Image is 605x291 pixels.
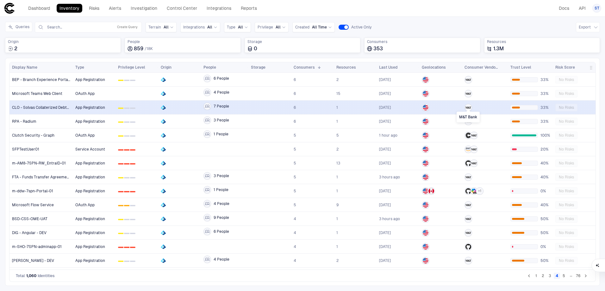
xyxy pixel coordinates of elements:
button: Go to page 76 [575,273,582,279]
div: 2 [130,163,135,164]
div: 8/27/2025 17:03:52 [379,133,397,138]
span: 1 [336,119,338,124]
span: No Risks [559,133,574,138]
span: Geolocations [422,65,446,70]
span: 33% [540,105,550,110]
a: Reports [238,4,260,13]
span: All [164,25,169,30]
span: Privilege [258,25,273,30]
span: OAuth App [75,91,95,96]
img: CA [428,188,434,194]
div: Total consumers using identities [364,38,480,53]
span: Microsoft Flow Service [12,202,54,207]
span: 50% [540,216,550,221]
span: 5 [294,161,296,166]
a: Control Center [164,4,200,13]
div: GitHub [465,188,471,194]
div: … [568,273,574,279]
span: No Risks [559,119,574,124]
span: Consumers [367,39,477,44]
div: 1 [124,177,129,178]
div: M&T Bank [465,202,471,208]
div: M&T Bank [465,174,471,180]
span: 3 People [214,118,229,123]
span: 1 [336,105,338,110]
img: US [423,146,428,152]
div: M&T Bank [471,133,477,138]
span: 0 [254,46,257,52]
div: 2 [130,233,135,234]
div: 1 [124,191,129,192]
span: Type [75,65,84,70]
div: 8/27/2025 15:20:21 [379,216,400,221]
span: [DATE] [379,202,391,207]
div: M&T Bank [465,230,471,236]
span: FTA - Funds Transfer Agreement - Modern Auth - DEV [12,175,71,180]
img: US [423,202,428,208]
span: 18K [147,46,153,51]
span: 1 People [214,187,228,192]
a: Investigation [128,4,160,13]
div: 8/16/2025 06:31:31 [379,161,391,166]
a: API [576,4,589,13]
span: No Risks [559,258,574,263]
span: App Registration [75,161,105,165]
span: 13 [336,161,340,166]
span: App Registration [75,175,105,179]
span: 33% [540,77,550,82]
span: All Time [312,25,327,30]
div: 8/13/2025 15:44:59 [379,91,391,96]
img: US [423,133,428,138]
div: 1 [124,149,129,151]
span: App Registration [75,189,105,193]
div: 8/25/2025 19:59:03 [379,202,391,207]
div: 0 [118,177,123,178]
div: 8/27/2025 15:28:34 [379,175,400,180]
span: All [238,25,243,30]
a: Docs [556,4,572,13]
div: AWS [465,146,471,152]
span: Origin [8,39,118,44]
div: 1 [124,205,129,206]
span: People [128,39,238,44]
span: 2 [336,77,339,82]
span: Type [227,25,235,30]
span: 4 People [214,90,229,95]
span: OAuth App [75,133,95,138]
span: 6 [294,91,296,96]
span: [DATE] [379,119,391,124]
span: 1 People [214,132,228,137]
span: 5 [294,147,296,152]
div: M&T Bank [465,77,471,83]
div: 8/13/2025 18:25:48 [379,147,391,152]
span: 7 People [214,104,229,109]
span: 33% [540,91,550,96]
span: 4 People [214,201,229,206]
div: M&T Bank [457,112,480,122]
div: 0 [118,149,123,151]
span: 6 [294,119,296,124]
img: US [423,77,428,83]
div: 0 [118,261,123,262]
a: Inventory [57,4,82,13]
span: 0% [540,244,550,249]
span: 3 hours ago [379,216,400,221]
div: 0 [118,247,123,248]
div: 1 [124,121,129,123]
span: Active Only [351,25,371,30]
span: 1 [336,244,338,249]
div: M&T Bank [465,91,471,96]
span: Last Used [379,65,397,70]
span: No Risks [559,77,574,82]
span: 2 [336,258,339,263]
div: M&T Bank [465,258,471,263]
div: 0 [118,80,123,81]
button: Go to page 3 [547,273,553,279]
div: 2 [130,205,135,206]
button: Queries [5,22,32,32]
div: 0 [118,233,123,234]
div: 8/19/2025 19:20:22 [379,119,391,124]
div: Microsoft 365 [471,188,477,194]
div: 1 [124,219,129,220]
div: 0 [118,205,123,206]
